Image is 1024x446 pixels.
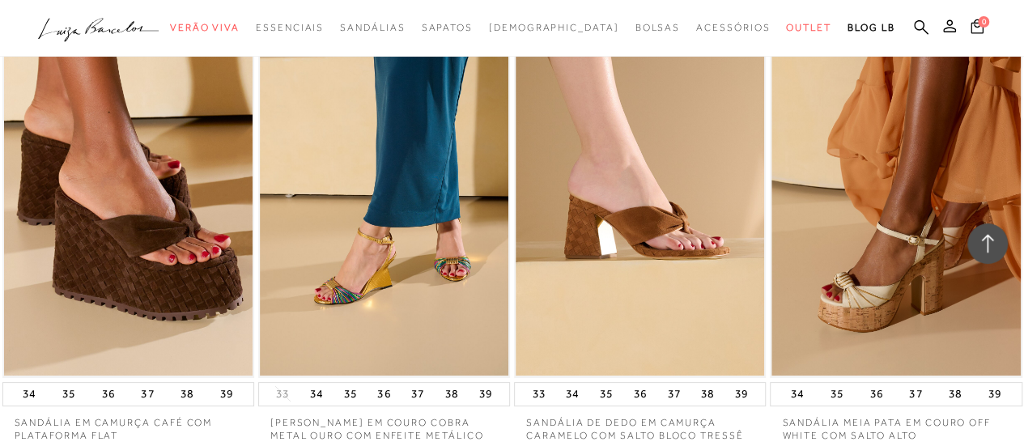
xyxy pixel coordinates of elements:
[944,383,967,406] button: 38
[474,383,497,406] button: 39
[786,383,809,406] button: 34
[904,383,927,406] button: 37
[978,16,989,28] span: 0
[786,13,831,43] a: categoryNavScreenReaderText
[372,383,395,406] button: 36
[4,2,253,376] a: SANDÁLIA EM CAMURÇA CAFÉ COM PLATAFORMA FLAT SANDÁLIA EM CAMURÇA CAFÉ COM PLATAFORMA FLAT
[215,383,238,406] button: 39
[136,383,159,406] button: 37
[4,2,253,376] img: SANDÁLIA EM CAMURÇA CAFÉ COM PLATAFORMA FLAT
[489,13,619,43] a: noSubCategoriesText
[258,406,510,444] a: [PERSON_NAME] EM COURO COBRA METAL OURO COM ENFEITE METÁLICO
[260,2,508,376] a: SANDÁLIA ANABELA EM COURO COBRA METAL OURO COM ENFEITE METÁLICO SANDÁLIA ANABELA EM COURO COBRA M...
[786,22,831,33] span: Outlet
[440,383,463,406] button: 38
[421,13,472,43] a: categoryNavScreenReaderText
[97,383,120,406] button: 36
[260,2,508,376] img: SANDÁLIA ANABELA EM COURO COBRA METAL OURO COM ENFEITE METÁLICO
[984,383,1006,406] button: 39
[848,22,894,33] span: BLOG LB
[561,383,584,406] button: 34
[865,383,888,406] button: 36
[848,13,894,43] a: BLOG LB
[771,2,1020,376] img: SANDÁLIA MEIA PATA EM COURO OFF WHITE COM SALTO ALTO
[176,383,198,406] button: 38
[514,406,766,444] a: SANDÁLIA DE DEDO EM CAMURÇA CARAMELO COM SALTO BLOCO TRESSÊ
[57,383,80,406] button: 35
[595,383,618,406] button: 35
[340,13,405,43] a: categoryNavScreenReaderText
[271,386,294,401] button: 33
[770,406,1022,444] a: SANDÁLIA MEIA PATA EM COURO OFF WHITE COM SALTO ALTO
[406,383,429,406] button: 37
[696,22,770,33] span: Acessórios
[305,383,328,406] button: 34
[730,383,753,406] button: 39
[516,2,764,376] a: SANDÁLIA DE DEDO EM CAMURÇA CARAMELO COM SALTO BLOCO TRESSÊ SANDÁLIA DE DEDO EM CAMURÇA CARAMELO ...
[527,383,550,406] button: 33
[662,383,685,406] button: 37
[696,13,770,43] a: categoryNavScreenReaderText
[771,2,1020,376] a: SANDÁLIA MEIA PATA EM COURO OFF WHITE COM SALTO ALTO SANDÁLIA MEIA PATA EM COURO OFF WHITE COM SA...
[635,22,680,33] span: Bolsas
[170,13,240,43] a: categoryNavScreenReaderText
[696,383,719,406] button: 38
[629,383,652,406] button: 36
[489,22,619,33] span: [DEMOGRAPHIC_DATA]
[18,383,40,406] button: 34
[2,406,254,444] a: SANDÁLIA EM CAMURÇA CAFÉ COM PLATAFORMA FLAT
[635,13,680,43] a: categoryNavScreenReaderText
[170,22,240,33] span: Verão Viva
[966,18,988,40] button: 0
[826,383,848,406] button: 35
[421,22,472,33] span: Sapatos
[256,22,324,33] span: Essenciais
[340,22,405,33] span: Sandálias
[256,13,324,43] a: categoryNavScreenReaderText
[516,2,764,376] img: SANDÁLIA DE DEDO EM CAMURÇA CARAMELO COM SALTO BLOCO TRESSÊ
[339,383,362,406] button: 35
